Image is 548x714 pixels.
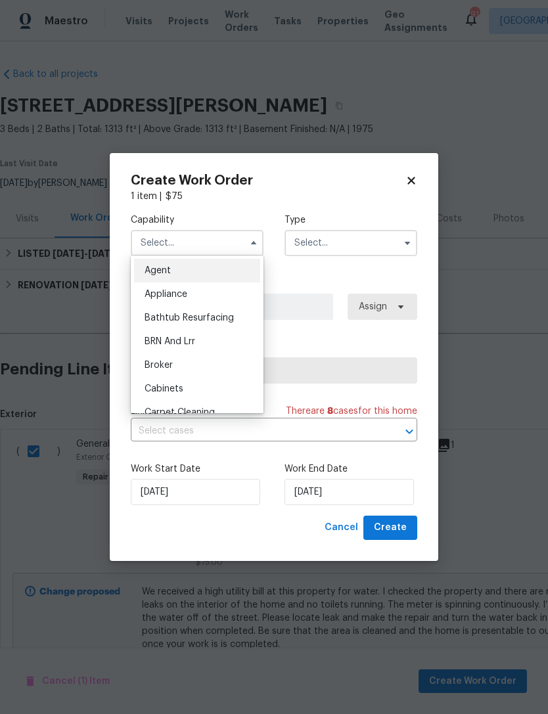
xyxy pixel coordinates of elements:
[327,407,333,416] span: 8
[286,405,417,418] span: There are case s for this home
[363,516,417,540] button: Create
[145,361,173,370] span: Broker
[145,266,171,275] span: Agent
[285,230,417,256] input: Select...
[145,313,234,323] span: Bathtub Resurfacing
[131,230,263,256] input: Select...
[131,174,405,187] h2: Create Work Order
[131,277,417,290] label: Work Order Manager
[319,516,363,540] button: Cancel
[131,462,263,476] label: Work Start Date
[145,290,187,299] span: Appliance
[142,364,406,377] span: Select trade partner
[246,235,262,251] button: Hide options
[131,421,380,441] input: Select cases
[131,479,260,505] input: M/D/YYYY
[145,384,183,393] span: Cabinets
[285,462,417,476] label: Work End Date
[131,341,417,354] label: Trade Partner
[400,235,415,251] button: Show options
[166,192,183,201] span: $ 75
[145,337,195,346] span: BRN And Lrr
[359,300,387,313] span: Assign
[285,213,417,227] label: Type
[131,213,263,227] label: Capability
[325,520,358,536] span: Cancel
[131,190,417,203] div: 1 item |
[400,422,419,441] button: Open
[374,520,407,536] span: Create
[145,408,215,417] span: Carpet Cleaning
[285,479,414,505] input: M/D/YYYY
